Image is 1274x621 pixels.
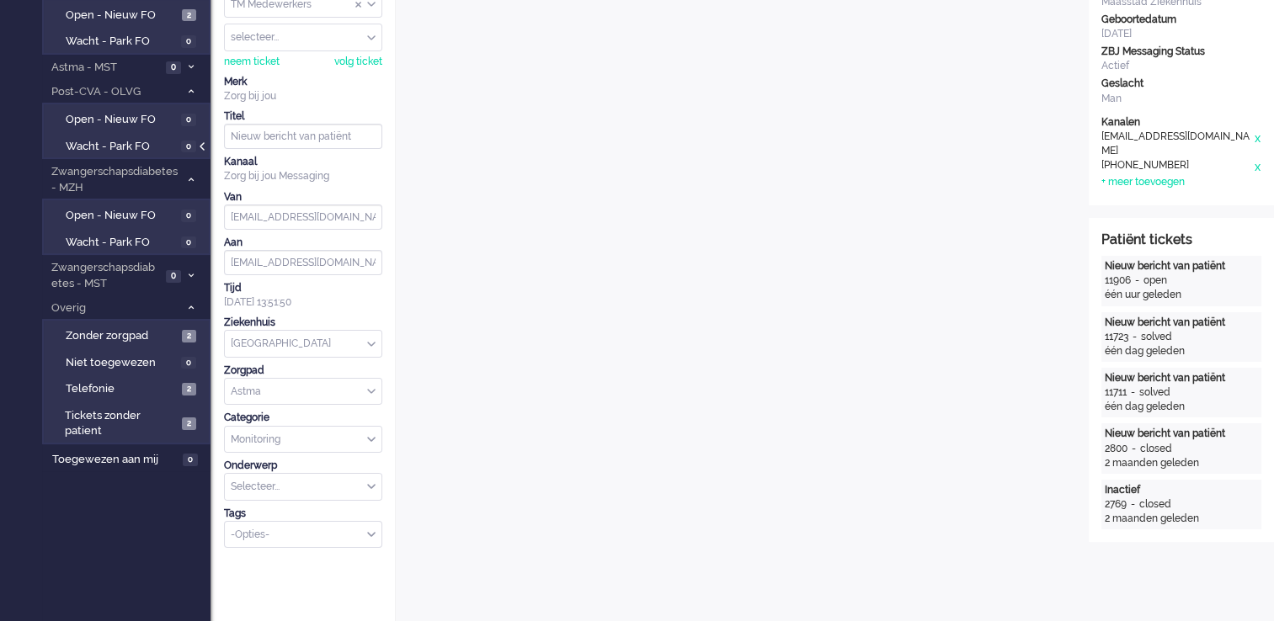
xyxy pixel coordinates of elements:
[1105,316,1258,330] div: Nieuw bericht van patiënt
[1127,442,1140,456] div: -
[182,330,196,342] span: 2
[1143,273,1167,288] div: open
[1105,442,1127,456] div: 2800
[49,109,209,128] a: Open - Nieuw FO 0
[66,139,177,155] span: Wacht - Park FO
[49,260,161,291] span: Zwangerschapsdiabetes - MST
[224,236,382,250] div: Aan
[49,406,209,439] a: Tickets zonder patient 2
[1127,385,1139,400] div: -
[1101,175,1185,189] div: + meer toevoegen
[1139,385,1170,400] div: solved
[224,459,382,473] div: Onderwerp
[49,449,211,468] a: Toegewezen aan mij 0
[66,235,177,251] span: Wacht - Park FO
[224,281,382,310] div: [DATE] 13:51:50
[1128,330,1141,344] div: -
[7,7,663,36] body: Rich Text Area. Press ALT-0 for help.
[66,355,177,371] span: Niet toegewezen
[49,5,209,24] a: Open - Nieuw FO 2
[224,55,280,69] div: neem ticket
[49,84,179,100] span: Post-CVA - OLVG
[334,55,382,69] div: volg ticket
[1105,344,1258,358] div: één dag geleden
[183,454,198,466] span: 0
[1101,27,1261,41] div: [DATE]
[49,60,161,76] span: Astma - MST
[224,521,382,549] div: Select Tags
[49,205,209,224] a: Open - Nieuw FO 0
[52,452,178,468] span: Toegewezen aan mij
[1105,259,1258,273] div: Nieuw bericht van patiënt
[66,112,177,128] span: Open - Nieuw FO
[1131,273,1143,288] div: -
[224,411,382,425] div: Categorie
[1139,497,1171,512] div: closed
[1105,456,1258,470] div: 2 maanden geleden
[181,114,196,126] span: 0
[224,155,382,169] div: Kanaal
[65,408,177,439] span: Tickets zonder patient
[224,89,382,103] div: Zorg bij jou
[224,316,382,330] div: Ziekenhuis
[181,141,196,153] span: 0
[1105,483,1258,497] div: Inactief
[224,507,382,521] div: Tags
[182,383,196,395] span: 2
[49,353,209,371] a: Niet toegewezen 0
[1105,497,1127,512] div: 2769
[1105,427,1258,441] div: Nieuw bericht van patiënt
[224,364,382,378] div: Zorgpad
[181,35,196,48] span: 0
[166,61,181,74] span: 0
[166,270,181,283] span: 0
[49,136,209,155] a: Wacht - Park FO 0
[1105,330,1128,344] div: 11723
[1105,512,1258,526] div: 2 maanden geleden
[1105,400,1258,414] div: één dag geleden
[181,210,196,222] span: 0
[224,75,382,89] div: Merk
[224,281,382,295] div: Tijd
[181,357,196,369] span: 0
[1101,158,1253,175] div: [PHONE_NUMBER]
[182,417,196,430] span: 2
[1101,13,1261,27] div: Geboortedatum
[1140,442,1172,456] div: closed
[49,300,179,316] span: Overig
[1105,273,1131,288] div: 11906
[1141,330,1172,344] div: solved
[224,190,382,204] div: Van
[66,34,177,50] span: Wacht - Park FO
[49,164,179,195] span: Zwangerschapsdiabetes - MZH
[1253,130,1261,158] div: x
[1101,77,1261,91] div: Geslacht
[182,9,196,22] span: 2
[1101,130,1253,158] div: [EMAIL_ADDRESS][DOMAIN_NAME]
[1101,115,1261,130] div: Kanalen
[1101,92,1261,106] div: Man
[49,232,209,251] a: Wacht - Park FO 0
[224,169,382,183] div: Zorg bij jou Messaging
[1101,231,1261,250] div: Patiënt tickets
[66,381,178,397] span: Telefonie
[1101,45,1261,59] div: ZBJ Messaging Status
[49,379,209,397] a: Telefonie 2
[66,208,177,224] span: Open - Nieuw FO
[1105,288,1258,302] div: één uur geleden
[66,8,178,24] span: Open - Nieuw FO
[1101,59,1261,73] div: Actief
[224,24,382,51] div: Assign User
[1105,385,1127,400] div: 11711
[1253,158,1261,175] div: x
[1127,497,1139,512] div: -
[224,109,382,124] div: Titel
[49,326,209,344] a: Zonder zorgpad 2
[66,328,178,344] span: Zonder zorgpad
[1105,371,1258,385] div: Nieuw bericht van patiënt
[49,31,209,50] a: Wacht - Park FO 0
[181,236,196,249] span: 0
